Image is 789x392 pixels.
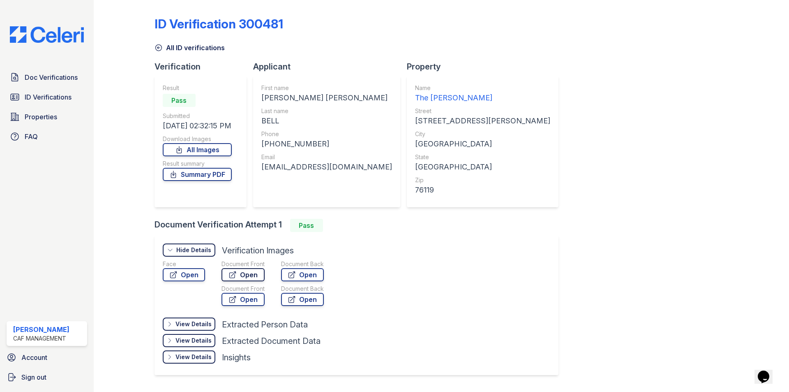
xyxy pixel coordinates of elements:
[221,293,265,306] a: Open
[175,353,212,361] div: View Details
[163,268,205,281] a: Open
[261,138,392,150] div: [PHONE_NUMBER]
[221,268,265,281] a: Open
[290,219,323,232] div: Pass
[3,349,90,366] a: Account
[222,319,308,330] div: Extracted Person Data
[281,293,324,306] a: Open
[415,84,550,92] div: Name
[222,335,321,347] div: Extracted Document Data
[25,92,72,102] span: ID Verifications
[281,285,324,293] div: Document Back
[415,130,550,138] div: City
[261,107,392,115] div: Last name
[21,372,46,382] span: Sign out
[7,128,87,145] a: FAQ
[261,84,392,92] div: First name
[163,120,232,132] div: [DATE] 02:32:15 PM
[21,353,47,362] span: Account
[415,84,550,104] a: Name The [PERSON_NAME]
[261,161,392,173] div: [EMAIL_ADDRESS][DOMAIN_NAME]
[261,130,392,138] div: Phone
[261,153,392,161] div: Email
[7,109,87,125] a: Properties
[3,369,90,385] a: Sign out
[281,260,324,268] div: Document Back
[7,89,87,105] a: ID Verifications
[163,84,232,92] div: Result
[3,26,90,43] img: CE_Logo_Blue-a8612792a0a2168367f1c8372b55b34899dd931a85d93a1a3d3e32e68fde9ad4.png
[13,325,69,334] div: [PERSON_NAME]
[221,285,265,293] div: Document Front
[261,92,392,104] div: [PERSON_NAME] [PERSON_NAME]
[25,72,78,82] span: Doc Verifications
[163,160,232,168] div: Result summary
[754,359,781,384] iframe: chat widget
[415,153,550,161] div: State
[163,94,196,107] div: Pass
[155,43,225,53] a: All ID verifications
[155,61,253,72] div: Verification
[13,334,69,343] div: CAF Management
[175,336,212,345] div: View Details
[253,61,407,72] div: Applicant
[7,69,87,86] a: Doc Verifications
[25,112,57,122] span: Properties
[415,184,550,196] div: 76119
[163,143,232,156] a: All Images
[175,320,212,328] div: View Details
[415,161,550,173] div: [GEOGRAPHIC_DATA]
[222,245,294,256] div: Verification Images
[415,107,550,115] div: Street
[163,135,232,143] div: Download Images
[415,176,550,184] div: Zip
[163,112,232,120] div: Submitted
[155,16,283,31] div: ID Verification 300481
[163,168,232,181] a: Summary PDF
[415,138,550,150] div: [GEOGRAPHIC_DATA]
[222,352,251,363] div: Insights
[281,268,324,281] a: Open
[163,260,205,268] div: Face
[415,92,550,104] div: The [PERSON_NAME]
[415,115,550,127] div: [STREET_ADDRESS][PERSON_NAME]
[155,219,565,232] div: Document Verification Attempt 1
[221,260,265,268] div: Document Front
[25,132,38,141] span: FAQ
[176,246,211,254] div: Hide Details
[407,61,565,72] div: Property
[261,115,392,127] div: BELL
